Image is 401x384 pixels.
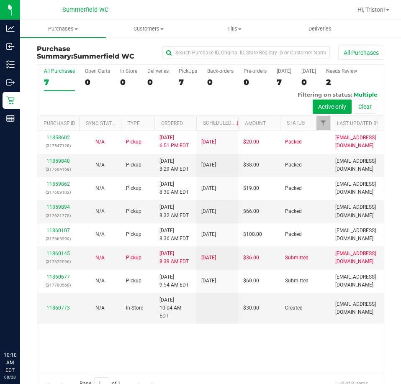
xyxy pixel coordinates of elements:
span: Packed [285,207,302,215]
inline-svg: Reports [6,114,15,123]
p: 10:10 AM EDT [4,351,16,374]
span: Filtering on status: [298,91,352,98]
a: Status [287,120,305,126]
span: $66.00 [243,207,259,215]
button: N/A [95,184,105,192]
span: Customers [106,25,191,33]
div: 2 [326,77,357,87]
span: Pickup [126,254,141,262]
a: 11859894 [46,204,70,210]
span: Submitted [285,277,308,285]
a: Sync Status [86,120,118,126]
span: [DATE] [201,207,216,215]
div: PickUps [179,68,197,74]
button: N/A [95,161,105,169]
span: Summerfield WC [62,6,108,13]
a: 11859848 [46,158,70,164]
button: N/A [95,230,105,238]
div: Needs Review [326,68,357,74]
button: Clear [353,100,377,114]
span: [DATE] 9:54 AM EDT [159,273,189,289]
button: N/A [95,254,105,262]
div: [DATE] [301,68,316,74]
p: (317609103) [42,188,74,196]
div: 0 [301,77,316,87]
div: Open Carts [85,68,110,74]
span: Packed [285,184,302,192]
div: Back-orders [207,68,234,74]
span: Deliveries [297,25,343,33]
span: Summerfield WC [73,52,134,60]
span: Pickup [126,161,141,169]
button: N/A [95,304,105,312]
h3: Purchase Summary: [37,45,153,60]
span: Tills [192,25,277,33]
span: [DATE] [201,254,216,262]
span: Multiple [354,91,377,98]
a: Purchases [20,20,106,38]
inline-svg: Inventory [6,60,15,69]
iframe: Resource center [8,317,33,342]
span: Not Applicable [95,305,105,311]
div: 0 [85,77,110,87]
a: Amount [245,120,266,126]
span: [DATE] 6:51 PM EDT [159,134,189,150]
span: $36.00 [243,254,259,262]
p: (317672096) [42,258,74,266]
p: (317547128) [42,142,74,150]
span: Pickup [126,277,141,285]
input: Search Purchase ID, Original ID, State Registry ID or Customer Name... [162,46,330,59]
inline-svg: Inbound [6,42,15,51]
span: Not Applicable [95,139,105,145]
div: 7 [179,77,197,87]
button: N/A [95,138,105,146]
p: (317621775) [42,212,74,220]
a: Customers [106,20,192,38]
a: 11859862 [46,181,70,187]
p: (317700568) [42,281,74,289]
inline-svg: Analytics [6,24,15,33]
div: [DATE] [277,68,291,74]
button: All Purchases [338,46,384,60]
a: Ordered [161,120,183,126]
a: Type [128,120,140,126]
a: 11860145 [46,251,70,256]
span: [DATE] [201,138,216,146]
span: $20.00 [243,138,259,146]
div: 7 [44,77,75,87]
span: [DATE] [201,184,216,192]
span: Hi, Triston! [357,6,385,13]
span: Packed [285,161,302,169]
span: Not Applicable [95,278,105,284]
div: 7 [277,77,291,87]
span: [DATE] 10:04 AM EDT [159,296,191,320]
span: Pickup [126,230,141,238]
button: N/A [95,277,105,285]
span: $19.00 [243,184,259,192]
span: In-Store [126,304,143,312]
a: 11858602 [46,135,70,141]
p: (317604168) [42,165,74,173]
a: Deliveries [277,20,363,38]
inline-svg: Outbound [6,78,15,87]
p: (317666990) [42,235,74,243]
a: 11860107 [46,228,70,233]
p: 08/28 [4,374,16,380]
span: [DATE] 8:32 AM EDT [159,203,189,219]
span: Not Applicable [95,185,105,191]
span: $38.00 [243,161,259,169]
span: Submitted [285,254,308,262]
div: Deliveries [147,68,169,74]
div: 0 [120,77,137,87]
button: Active only [313,100,352,114]
span: $100.00 [243,230,262,238]
span: Created [285,304,303,312]
span: Packed [285,230,302,238]
span: Purchases [20,25,106,33]
span: $30.00 [243,304,259,312]
span: $60.00 [243,277,259,285]
div: In Store [120,68,137,74]
div: Pre-orders [244,68,267,74]
span: [DATE] [201,277,216,285]
div: 0 [244,77,267,87]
